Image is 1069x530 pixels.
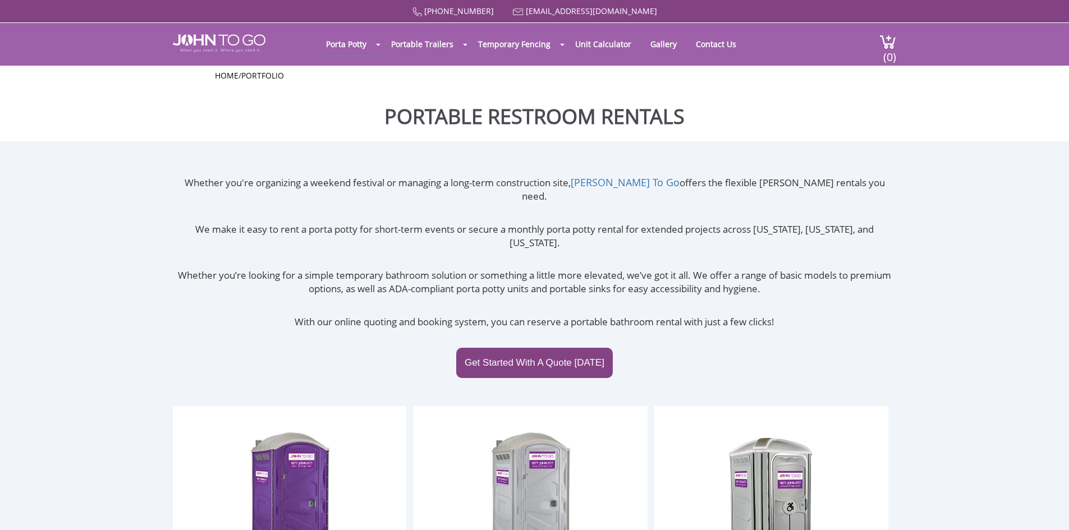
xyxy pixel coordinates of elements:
[456,348,613,378] a: Get Started With A Quote [DATE]
[470,33,559,55] a: Temporary Fencing
[412,7,422,17] img: Call
[687,33,745,55] a: Contact Us
[173,269,896,296] p: Whether you’re looking for a simple temporary bathroom solution or something a little more elevat...
[215,70,855,81] ul: /
[879,34,896,49] img: cart a
[571,176,680,189] a: [PERSON_NAME] To Go
[513,8,524,16] img: Mail
[567,33,640,55] a: Unit Calculator
[1024,485,1069,530] button: Live Chat
[526,6,657,16] a: [EMAIL_ADDRESS][DOMAIN_NAME]
[173,34,265,52] img: JOHN to go
[883,40,896,64] span: (0)
[318,33,375,55] a: Porta Potty
[173,315,896,329] p: With our online quoting and booking system, you can reserve a portable bathroom rental with just ...
[642,33,685,55] a: Gallery
[241,70,284,81] a: Portfolio
[424,6,494,16] a: [PHONE_NUMBER]
[173,223,896,250] p: We make it easy to rent a porta potty for short-term events or secure a monthly porta potty renta...
[173,176,896,204] p: Whether you're organizing a weekend festival or managing a long-term construction site, offers th...
[215,70,238,81] a: Home
[383,33,462,55] a: Portable Trailers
